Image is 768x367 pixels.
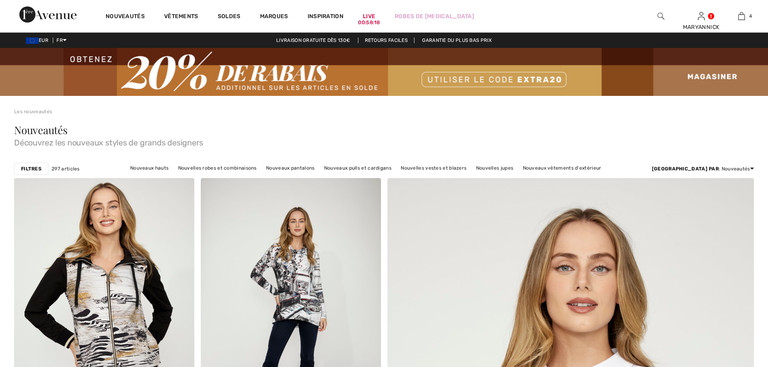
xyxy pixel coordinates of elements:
div: MARYANNICK [681,23,721,31]
a: Garantie du plus bas prix [416,37,498,43]
div: : Nouveautés [652,165,754,172]
a: Livraison gratuite dès 130€ [270,37,356,43]
a: Se connecter [698,12,705,20]
a: Nouveautés [106,13,145,21]
span: 4 [749,12,752,20]
a: Live00:58:18 [363,12,375,21]
a: Les nouveautés [14,109,52,114]
img: Mes infos [698,11,705,21]
span: Nouveautés [14,123,68,137]
a: Marques [260,13,288,21]
img: Mon panier [738,11,745,21]
a: Nouveaux hauts [126,163,173,173]
span: EUR [26,37,52,43]
strong: [GEOGRAPHIC_DATA] par [652,166,719,172]
img: 1ère Avenue [19,6,77,23]
span: Découvrez les nouveaux styles de grands designers [14,135,754,147]
a: Nouvelles vestes et blazers [397,163,470,173]
a: Nouvelles jupes [472,163,518,173]
a: Vêtements [164,13,198,21]
div: 00:58:18 [358,19,380,27]
a: Robes de [MEDICAL_DATA] [395,12,474,21]
strong: Filtres [21,165,42,172]
span: Inspiration [308,13,343,21]
img: Euro [26,37,39,44]
a: 4 [722,11,761,21]
a: Soldes [218,13,241,21]
a: Retours faciles [358,37,415,43]
span: 297 articles [52,165,80,172]
a: Nouvelles robes et combinaisons [174,163,261,173]
a: Nouveaux pantalons [262,163,318,173]
img: recherche [658,11,664,21]
a: Nouveaux pulls et cardigans [320,163,395,173]
a: Nouveaux vêtements d'extérieur [519,163,606,173]
span: FR [56,37,67,43]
